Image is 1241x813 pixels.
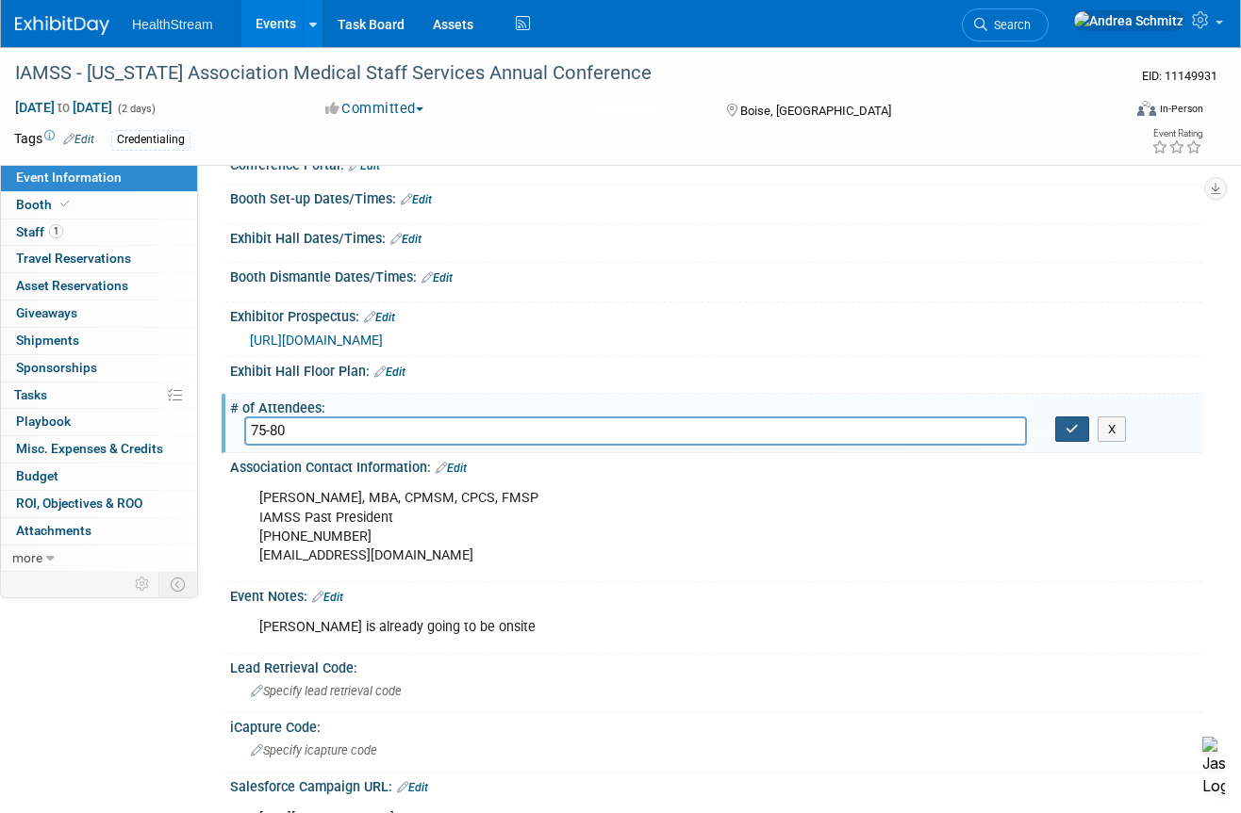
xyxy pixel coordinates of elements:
a: Shipments [1,328,197,354]
a: Travel Reservations [1,246,197,272]
div: Event Notes: [230,582,1203,607]
a: Edit [374,366,405,379]
span: HealthStream [132,17,213,32]
div: # of Attendees: [230,394,1203,417]
span: [DATE] [DATE] [14,99,113,116]
a: Edit [63,133,94,146]
span: Tasks [14,387,47,402]
a: Playbook [1,409,197,435]
span: Budget [16,468,58,483]
img: Format-Inperson.png [1137,101,1156,116]
button: X [1098,416,1127,443]
a: Booth [1,192,197,219]
span: Shipments [16,333,79,348]
td: Toggle Event Tabs [159,572,198,596]
div: Event Rating [1151,129,1202,138]
a: Asset Reservations [1,273,197,300]
div: In-Person [1159,102,1203,116]
a: ROI, Objectives & ROO [1,491,197,517]
a: Staff1 [1,220,197,246]
span: Travel Reservations [16,251,131,266]
span: Specify lead retrieval code [251,684,402,698]
a: Edit [364,311,395,324]
span: more [12,550,42,565]
span: 1 [49,224,63,238]
div: [PERSON_NAME] is already going to be onsite [246,609,1013,646]
div: Exhibitor Prospectus: [230,302,1203,327]
div: Event Format [1029,98,1203,126]
a: Sponsorships [1,355,197,382]
div: Exhibit Hall Floor Plan: [230,357,1203,382]
span: Specify icapture code [251,743,377,757]
a: Giveaways [1,301,197,327]
i: Booth reservation complete [60,199,70,209]
a: more [1,545,197,572]
td: Personalize Event Tab Strip [126,572,159,596]
span: Event Information [16,170,122,185]
a: Search [962,8,1049,41]
div: iCapture Code: [230,713,1203,737]
div: Lead Retrieval Code: [230,654,1203,677]
span: Asset Reservations [16,278,128,293]
span: Attachments [16,523,91,538]
td: Tags [14,129,94,151]
a: Edit [312,591,343,604]
span: Misc. Expenses & Credits [16,441,163,456]
img: Andrea Schmitz [1073,10,1184,31]
span: Staff [16,224,63,239]
button: Committed [319,99,431,119]
a: Edit [401,193,432,206]
div: IAMSS - [US_STATE] Association Medical Staff Services Annual Conference [8,57,1101,90]
span: Playbook [16,414,71,429]
a: Budget [1,463,197,490]
a: Attachments [1,518,197,545]
img: ExhibitDay [15,16,109,35]
div: Association Contact Information: [230,453,1203,478]
div: Booth Set-up Dates/Times: [230,185,1203,209]
span: Event ID: 11149931 [1142,69,1217,83]
span: to [55,100,73,115]
a: Edit [397,781,428,794]
div: [PERSON_NAME], MBA, CPMSM, CPCS, FMSP IAMSS Past President [PHONE_NUMBER] [EMAIL_ADDRESS][DOMAIN_... [246,480,1013,574]
div: Salesforce Campaign URL: [230,772,1203,797]
a: [URL][DOMAIN_NAME] [250,333,383,348]
a: Misc. Expenses & Credits [1,436,197,463]
div: Exhibit Hall Dates/Times: [230,224,1203,249]
a: Event Information [1,165,197,191]
span: Booth [16,197,74,212]
span: Giveaways [16,305,77,320]
div: Credentialing [111,130,190,150]
span: Boise, [GEOGRAPHIC_DATA] [740,104,891,118]
span: Sponsorships [16,360,97,375]
div: Booth Dismantle Dates/Times: [230,263,1203,287]
span: ROI, Objectives & ROO [16,496,142,511]
a: Edit [390,233,422,246]
span: Search [987,18,1031,32]
span: (2 days) [116,103,156,115]
a: Edit [436,462,467,475]
a: Tasks [1,382,197,409]
a: Edit [422,271,453,285]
